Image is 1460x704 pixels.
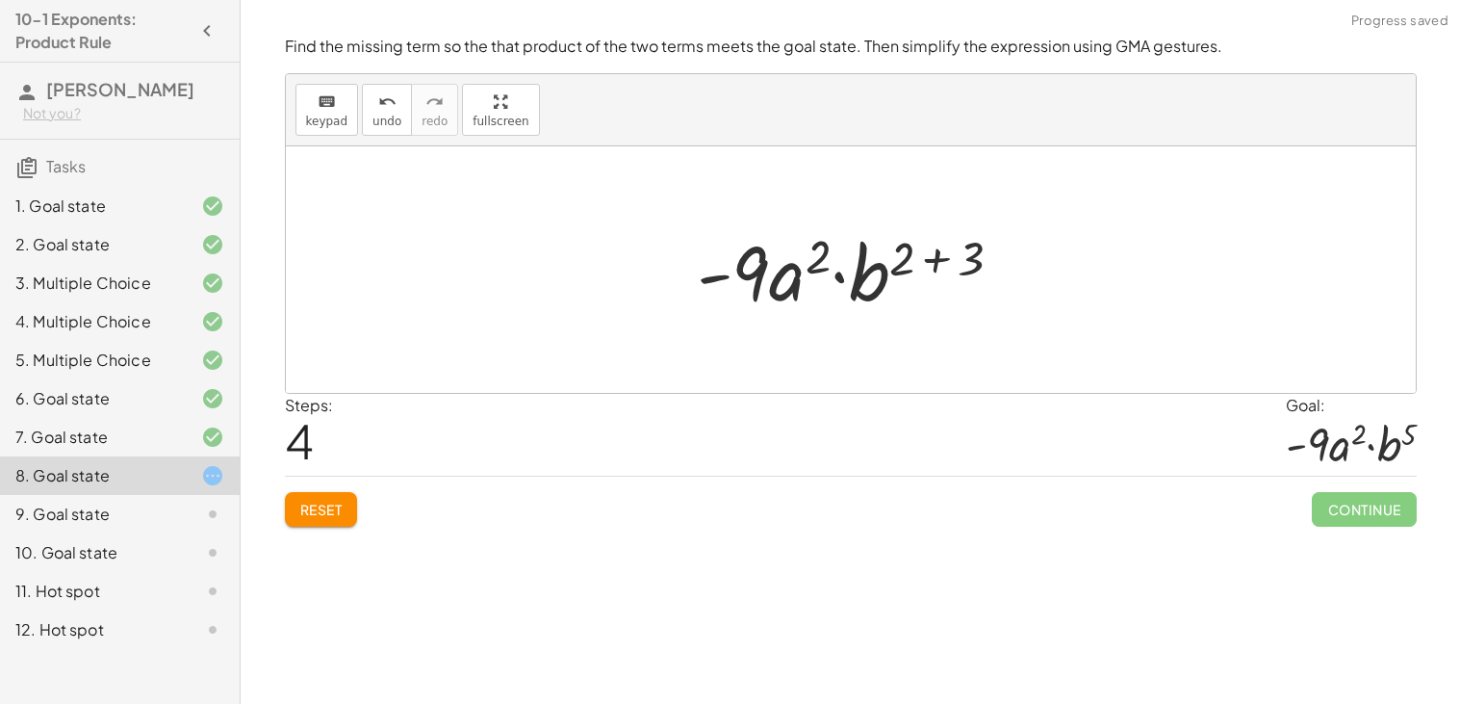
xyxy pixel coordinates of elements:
[201,426,224,449] i: Task finished and correct.
[1351,12,1448,31] span: Progress saved
[285,492,358,527] button: Reset
[201,272,224,295] i: Task finished and correct.
[15,464,170,487] div: 8. Goal state
[23,104,224,123] div: Not you?
[201,387,224,410] i: Task finished and correct.
[15,272,170,295] div: 3. Multiple Choice
[201,541,224,564] i: Task not started.
[201,618,224,641] i: Task not started.
[15,8,190,54] h4: 10-1 Exponents: Product Rule
[46,78,194,100] span: [PERSON_NAME]
[473,115,528,128] span: fullscreen
[306,115,348,128] span: keypad
[15,503,170,526] div: 9. Goal state
[15,310,170,333] div: 4. Multiple Choice
[285,395,333,415] label: Steps:
[295,84,359,136] button: keyboardkeypad
[201,349,224,372] i: Task finished and correct.
[411,84,458,136] button: redoredo
[372,115,401,128] span: undo
[15,233,170,256] div: 2. Goal state
[15,387,170,410] div: 6. Goal state
[425,91,444,114] i: redo
[362,84,412,136] button: undoundo
[201,503,224,526] i: Task not started.
[1286,394,1417,417] div: Goal:
[15,618,170,641] div: 12. Hot spot
[46,156,86,176] span: Tasks
[201,310,224,333] i: Task finished and correct.
[422,115,448,128] span: redo
[15,580,170,603] div: 11. Hot spot
[201,580,224,603] i: Task not started.
[201,464,224,487] i: Task started.
[300,501,343,518] span: Reset
[285,411,314,470] span: 4
[15,541,170,564] div: 10. Goal state
[318,91,336,114] i: keyboard
[15,349,170,372] div: 5. Multiple Choice
[15,195,170,218] div: 1. Goal state
[285,36,1417,58] p: Find the missing term so the that product of the two terms meets the goal state. Then simplify th...
[201,195,224,218] i: Task finished and correct.
[378,91,397,114] i: undo
[462,84,539,136] button: fullscreen
[15,426,170,449] div: 7. Goal state
[201,233,224,256] i: Task finished and correct.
